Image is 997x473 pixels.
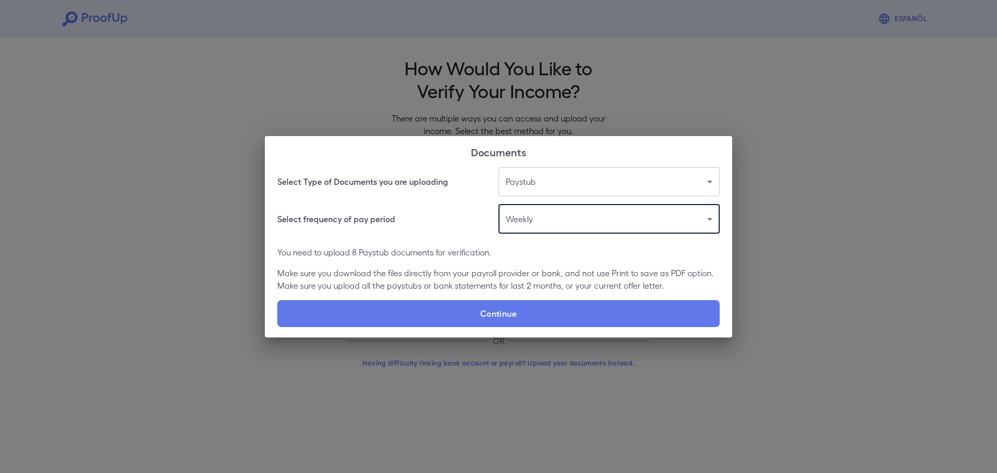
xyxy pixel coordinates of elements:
label: Continue [277,300,720,327]
h2: Documents [265,136,732,167]
div: Weekly [498,205,720,234]
div: Paystub [498,167,720,196]
p: You need to upload 8 Paystub documents for verification. [277,246,720,259]
h6: Select Type of Documents you are uploading [277,175,448,188]
h6: Select frequency of pay period [277,213,395,225]
p: Make sure you download the files directly from your payroll provider or bank, and not use Print t... [277,267,720,292]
